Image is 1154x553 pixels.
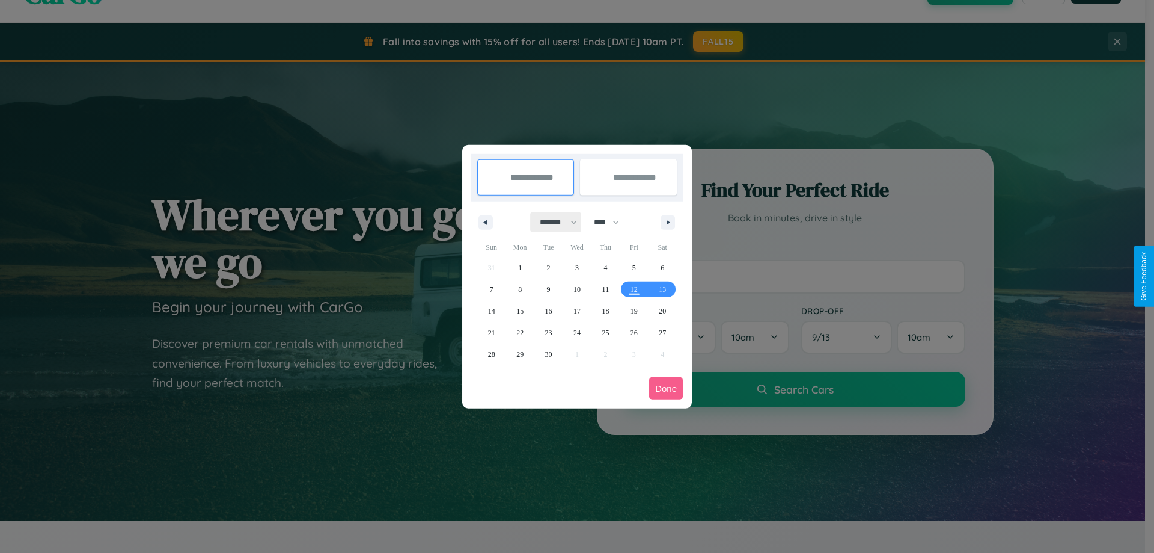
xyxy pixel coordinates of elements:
button: 5 [620,257,648,279]
button: Done [649,377,683,400]
span: 11 [602,279,609,300]
span: Thu [591,238,620,257]
span: 7 [490,279,493,300]
button: 7 [477,279,505,300]
span: 19 [630,300,638,322]
button: 16 [534,300,563,322]
span: 27 [659,322,666,344]
button: 18 [591,300,620,322]
button: 26 [620,322,648,344]
span: 22 [516,322,524,344]
button: 27 [649,322,677,344]
span: 16 [545,300,552,322]
button: 8 [505,279,534,300]
span: Tue [534,238,563,257]
button: 19 [620,300,648,322]
button: 2 [534,257,563,279]
span: 18 [602,300,609,322]
button: 22 [505,322,534,344]
span: 14 [488,300,495,322]
span: 4 [603,257,607,279]
button: 24 [563,322,591,344]
span: 12 [630,279,638,300]
span: 3 [575,257,579,279]
span: 10 [573,279,581,300]
button: 3 [563,257,591,279]
button: 25 [591,322,620,344]
span: 24 [573,322,581,344]
button: 10 [563,279,591,300]
span: 25 [602,322,609,344]
button: 9 [534,279,563,300]
span: 28 [488,344,495,365]
button: 11 [591,279,620,300]
span: 5 [632,257,636,279]
span: Fri [620,238,648,257]
button: 13 [649,279,677,300]
span: 6 [661,257,664,279]
span: 29 [516,344,524,365]
span: 21 [488,322,495,344]
button: 21 [477,322,505,344]
button: 28 [477,344,505,365]
span: 17 [573,300,581,322]
button: 4 [591,257,620,279]
span: 15 [516,300,524,322]
span: 20 [659,300,666,322]
span: Wed [563,238,591,257]
span: Sun [477,238,505,257]
button: 6 [649,257,677,279]
button: 15 [505,300,534,322]
button: 1 [505,257,534,279]
span: 13 [659,279,666,300]
span: Sat [649,238,677,257]
button: 14 [477,300,505,322]
span: 23 [545,322,552,344]
span: 2 [547,257,551,279]
button: 12 [620,279,648,300]
span: 26 [630,322,638,344]
span: 1 [518,257,522,279]
button: 30 [534,344,563,365]
button: 20 [649,300,677,322]
button: 17 [563,300,591,322]
span: 8 [518,279,522,300]
div: Give Feedback [1140,252,1148,301]
span: 30 [545,344,552,365]
button: 23 [534,322,563,344]
button: 29 [505,344,534,365]
span: 9 [547,279,551,300]
span: Mon [505,238,534,257]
